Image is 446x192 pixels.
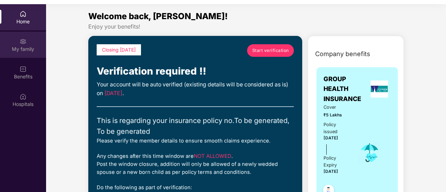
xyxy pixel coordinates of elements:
[324,136,338,140] span: [DATE]
[97,64,294,79] div: Verification required !!
[104,90,122,97] span: [DATE]
[20,38,27,45] img: svg+xml;base64,PHN2ZyB3aWR0aD0iMjAiIGhlaWdodD0iMjAiIHZpZXdCb3g9IjAgMCAyMCAyMCIgZmlsbD0ibm9uZSIgeG...
[194,153,231,159] span: NOT ALLOWED
[247,44,294,57] a: Start verification
[315,49,370,59] span: Company benefits
[97,115,294,137] div: This is regarding your insurance policy no. To be generated, To be generated
[102,47,136,53] span: Closing [DATE]
[371,80,388,98] img: insurerLogo
[88,23,404,30] div: Enjoy your benefits!
[324,74,368,104] span: GROUP HEALTH INSURANCE
[20,10,27,17] img: svg+xml;base64,PHN2ZyBpZD0iSG9tZSIgeG1sbnM9Imh0dHA6Ly93d3cudzMub3JnLzIwMDAvc3ZnIiB3aWR0aD0iMjAiIG...
[324,169,338,174] span: [DATE]
[97,80,294,98] div: Your account will be auto verified (existing details will be considered as is) on .
[97,184,294,192] div: Do the following as part of verification:
[97,137,294,145] div: Please verify the member details to ensure smooth claims experience.
[20,66,27,72] img: svg+xml;base64,PHN2ZyBpZD0iQmVuZWZpdHMiIHhtbG5zPSJodHRwOi8vd3d3LnczLm9yZy8yMDAwL3N2ZyIgd2lkdGg9Ij...
[324,155,349,169] div: Policy Expiry
[324,104,349,111] span: Cover
[97,152,294,177] div: Any changes after this time window are . Post the window closure, addition will only be allowed o...
[358,141,381,164] img: icon
[252,47,289,54] span: Start verification
[324,112,349,118] span: ₹5 Lakhs
[88,11,228,21] span: Welcome back, [PERSON_NAME]!
[20,93,27,100] img: svg+xml;base64,PHN2ZyBpZD0iSG9zcGl0YWxzIiB4bWxucz0iaHR0cDovL3d3dy53My5vcmcvMjAwMC9zdmciIHdpZHRoPS...
[324,121,349,135] div: Policy issued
